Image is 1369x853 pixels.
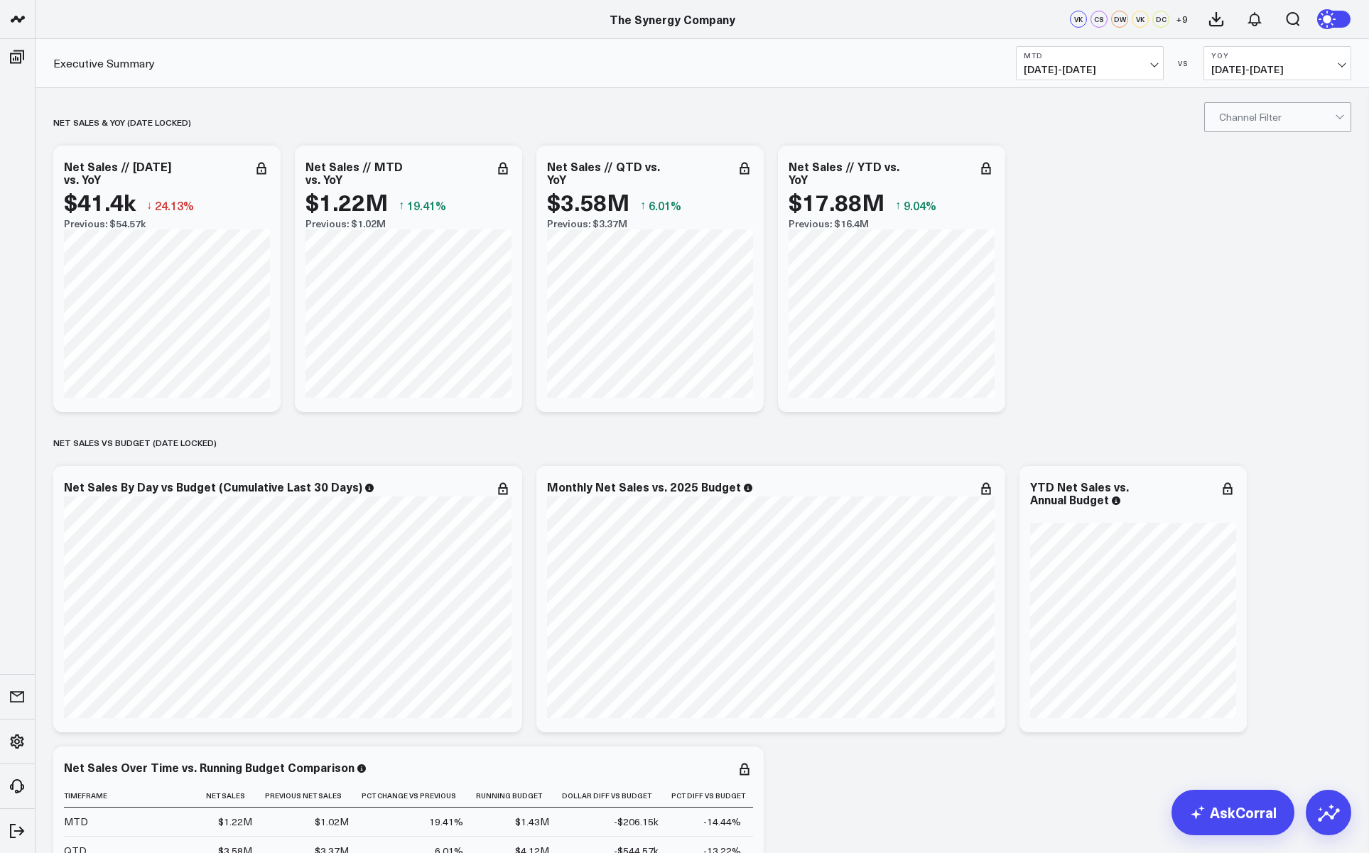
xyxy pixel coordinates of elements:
[53,55,155,71] a: Executive Summary
[1070,11,1087,28] div: VK
[64,759,355,775] div: Net Sales Over Time vs. Running Budget Comparison
[206,784,265,808] th: Net Sales
[547,189,629,214] div: $3.58M
[1024,64,1156,75] span: [DATE] - [DATE]
[895,196,901,214] span: ↑
[64,784,206,808] th: Timeframe
[1172,790,1294,835] a: AskCorral
[515,815,549,829] div: $1.43M
[305,218,512,229] div: Previous: $1.02M
[1211,51,1343,60] b: YoY
[703,815,741,829] div: -14.44%
[64,815,88,829] div: MTD
[407,197,446,213] span: 19.41%
[1030,479,1129,507] div: YTD Net Sales vs. Annual Budget
[399,196,404,214] span: ↑
[64,189,136,214] div: $41.4k
[476,784,562,808] th: Running Budget
[671,784,754,808] th: Pct Diff Vs Budget
[789,158,899,187] div: Net Sales // YTD vs. YoY
[362,784,476,808] th: Pct Change Vs Previous
[562,784,671,808] th: Dollar Diff Vs Budget
[1203,46,1351,80] button: YoY[DATE]-[DATE]
[1171,59,1196,67] div: VS
[218,815,252,829] div: $1.22M
[1091,11,1108,28] div: CS
[1173,11,1190,28] button: +9
[155,197,194,213] span: 24.13%
[1152,11,1169,28] div: DC
[1176,14,1188,24] span: + 9
[1111,11,1128,28] div: DW
[547,218,753,229] div: Previous: $3.37M
[315,815,349,829] div: $1.02M
[146,196,152,214] span: ↓
[789,189,884,214] div: $17.88M
[53,106,191,138] div: net sales & yoy (date locked)
[1211,64,1343,75] span: [DATE] - [DATE]
[640,196,646,214] span: ↑
[1024,51,1156,60] b: MTD
[904,197,936,213] span: 9.04%
[789,218,995,229] div: Previous: $16.4M
[547,158,660,187] div: Net Sales // QTD vs. YoY
[64,158,171,187] div: Net Sales // [DATE] vs. YoY
[649,197,681,213] span: 6.01%
[429,815,463,829] div: 19.41%
[614,815,659,829] div: -$206.15k
[305,158,403,187] div: Net Sales // MTD vs. YoY
[64,479,362,494] div: Net Sales By Day vs Budget (Cumulative Last 30 Days)
[53,426,217,459] div: NET SALES vs BUDGET (date locked)
[1132,11,1149,28] div: VK
[64,218,270,229] div: Previous: $54.57k
[305,189,388,214] div: $1.22M
[610,11,735,27] a: The Synergy Company
[265,784,362,808] th: Previous Net Sales
[1016,46,1164,80] button: MTD[DATE]-[DATE]
[547,479,741,494] div: Monthly Net Sales vs. 2025 Budget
